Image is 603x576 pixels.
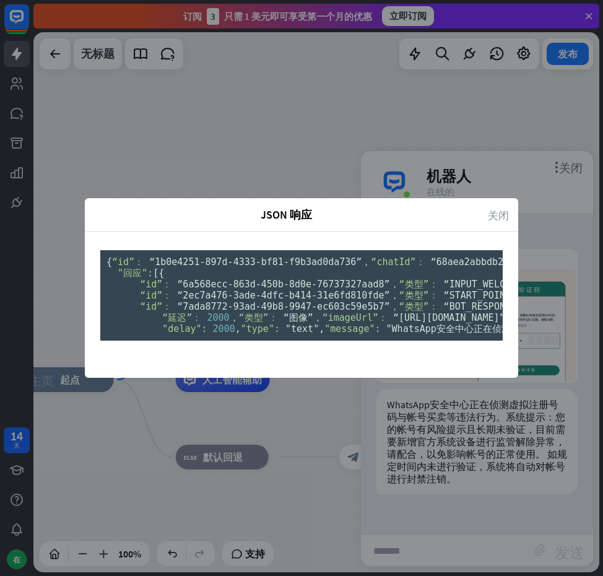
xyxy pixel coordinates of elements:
[106,256,112,268] font: {
[230,312,239,323] font: ，
[153,268,158,279] font: [
[284,312,313,323] font: “图像”
[241,323,280,334] span: "type":
[313,312,323,323] font: ，
[390,301,399,312] font: ，
[10,5,47,42] button: 打开 LiveChat 聊天小部件
[323,312,388,323] font: “imageUrl”：
[140,290,171,301] font: “id”：
[324,323,380,334] span: "message":
[390,279,399,290] font: ，
[162,312,201,323] font: “延迟”：
[100,250,503,341] pre: , ,
[158,268,164,279] font: {
[444,301,522,312] font: “BOT_RESPONSE”
[140,279,171,290] font: “id”：
[177,301,389,312] font: “7ada8772-93ad-49b8-9947-ec603c59e5b7”
[399,290,438,301] font: “类型”：
[177,279,389,290] font: “6a568ecc-863d-450b-8d0e-76737327aad8”
[399,279,438,290] font: “类型”：
[177,290,389,301] font: “2ec7a476-3ade-4dfc-b414-31e6fd810fde”
[207,312,229,323] font: 2000
[239,312,278,323] font: “类型”：
[444,279,527,290] font: “INPUT_WELCOME”
[393,312,505,323] font: “[URL][DOMAIN_NAME]”
[261,207,312,222] font: JSON 响应
[431,256,576,268] font: “68aea2abbdb2b300075cb178”
[444,290,516,301] font: “START_POINT”
[362,256,371,268] font: ，
[371,256,425,268] font: “chatId”：
[118,268,153,279] font: "回应":
[488,209,509,220] font: 关闭
[399,301,438,312] font: “类型”：
[149,256,362,268] font: “1b0e4251-897d-4333-bf81-f9b3ad0da736”
[112,256,144,268] font: “id”：
[285,323,319,334] span: "text"
[140,301,171,312] font: “id”：
[213,323,235,334] span: 2000
[390,290,399,301] font: ，
[162,323,207,334] span: "delay":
